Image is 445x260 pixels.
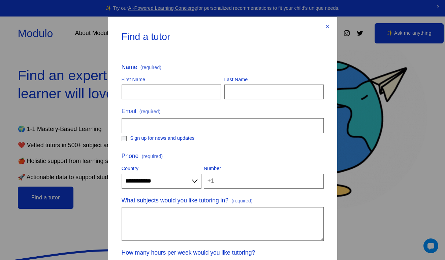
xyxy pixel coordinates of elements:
span: What subjects would you like tutoring in? [122,195,229,206]
span: Name [122,62,137,73]
span: Phone [122,151,139,162]
span: (required) [140,65,161,70]
span: How many hours per week would you like tutoring? [122,248,255,258]
span: (required) [142,154,163,159]
div: Number [204,164,324,174]
input: Sign up for news and updates [122,136,127,141]
span: (required) [231,197,252,205]
div: Last Name [224,75,324,85]
span: Email [122,106,136,117]
span: (required) [139,107,160,116]
div: Country [122,164,201,174]
div: Find a tutor [122,30,316,43]
div: First Name [122,75,221,85]
div: Close [324,23,331,30]
span: Sign up for news and updates [130,134,195,143]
